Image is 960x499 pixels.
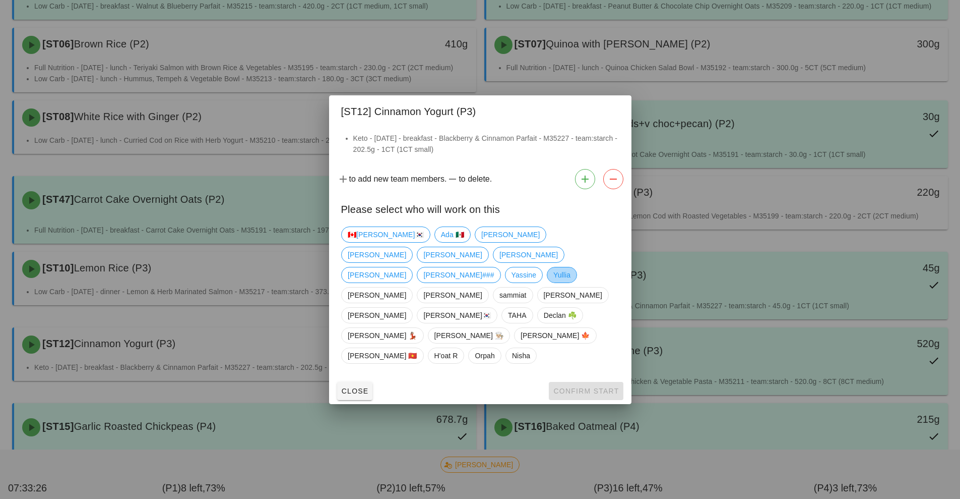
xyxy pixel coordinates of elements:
span: [PERSON_NAME] [543,288,602,303]
span: [PERSON_NAME] [499,247,557,262]
span: [PERSON_NAME] [423,288,482,303]
div: Please select who will work on this [329,193,631,223]
span: Yassine [511,267,536,283]
div: [ST12] Cinnamon Yogurt (P3) [329,95,631,125]
span: [PERSON_NAME] 👨🏼‍🍳 [434,328,503,343]
span: Nisha [511,348,530,363]
span: Yullia [553,267,570,283]
span: Declan ☘️ [543,308,576,323]
span: TAHA [508,308,527,323]
span: [PERSON_NAME] [348,288,406,303]
span: [PERSON_NAME] 🍁 [521,328,590,343]
span: 🇨🇦[PERSON_NAME]🇰🇷 [348,227,424,242]
span: [PERSON_NAME]### [423,267,494,283]
span: [PERSON_NAME]🇰🇷 [423,308,491,323]
span: [PERSON_NAME] [348,247,406,262]
span: sammiat [499,288,526,303]
span: [PERSON_NAME] [423,247,482,262]
span: Ada 🇲🇽 [440,227,464,242]
span: [PERSON_NAME] [348,308,406,323]
button: Close [337,382,373,400]
span: Close [341,387,369,395]
span: Orpah [475,348,494,363]
span: [PERSON_NAME] [348,267,406,283]
li: Keto - [DATE] - breakfast - Blackberry & Cinnamon Parfait - M35227 - team:starch - 202.5g - 1CT (... [353,133,619,155]
span: [PERSON_NAME] [481,227,539,242]
span: [PERSON_NAME] 💃🏽 [348,328,417,343]
span: H'oat R [434,348,458,363]
div: to add new team members. to delete. [329,165,631,193]
span: [PERSON_NAME] 🇻🇳 [348,348,417,363]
